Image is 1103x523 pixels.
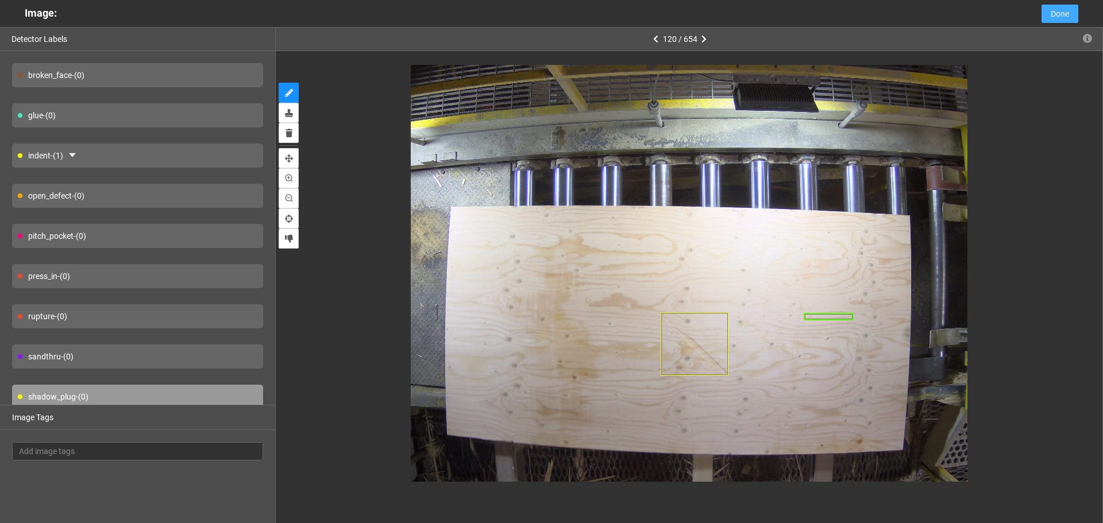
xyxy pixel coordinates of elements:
[279,208,299,228] button: reset
[12,344,263,369] div: sandthru - (0)
[279,148,299,168] button: pan
[285,174,293,183] span: zoom-in
[12,63,263,87] div: broken_face - (0)
[19,445,256,458] span: Add image tags
[63,146,82,165] button: caret-down
[285,194,293,203] span: zoom-out
[12,304,263,328] div: rupture - (0)
[279,103,299,123] button: stamp
[12,385,263,409] div: shadow_plug - (0)
[68,150,77,161] span: caret-down
[279,83,299,103] button: annotate
[279,168,299,188] button: zoomIn
[12,264,263,288] div: press_in - (0)
[279,123,299,143] button: delete
[12,103,263,127] div: glue - (0)
[279,188,299,208] button: zoomOut
[12,184,263,208] div: open_defect - (0)
[279,228,299,249] button: exclude
[12,144,263,168] div: indent - (1)
[12,224,263,248] div: pitch_pocket - (0)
